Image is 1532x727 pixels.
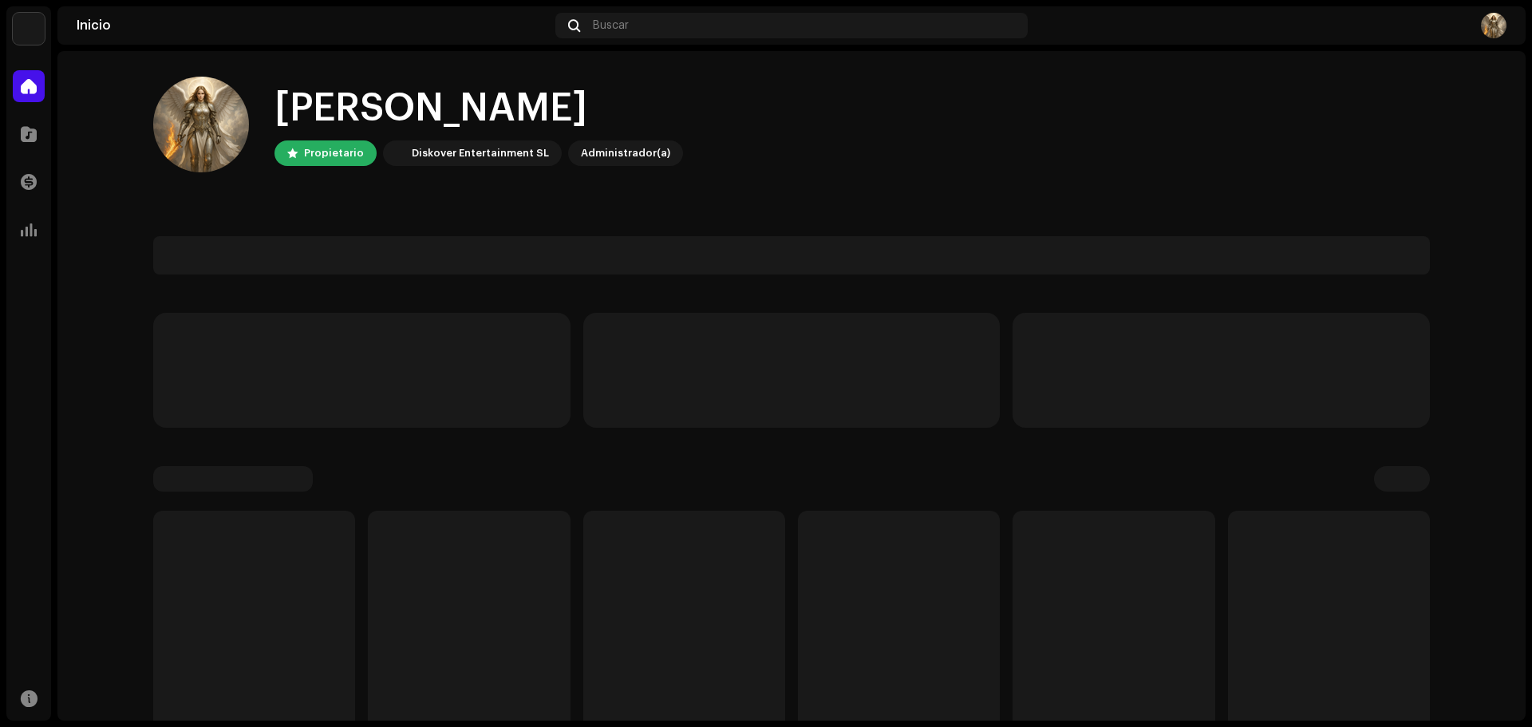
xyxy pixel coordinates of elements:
div: Administrador(a) [581,144,670,163]
img: 0b1410a1-c96d-4672-8a1c-dd4e0121b81f [153,77,249,172]
span: Buscar [593,19,629,32]
div: Diskover Entertainment SL [412,144,549,163]
div: Propietario [304,144,364,163]
img: 0b1410a1-c96d-4672-8a1c-dd4e0121b81f [1481,13,1506,38]
div: [PERSON_NAME] [274,83,683,134]
img: 297a105e-aa6c-4183-9ff4-27133c00f2e2 [13,13,45,45]
img: 297a105e-aa6c-4183-9ff4-27133c00f2e2 [386,144,405,163]
div: Inicio [77,19,549,32]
